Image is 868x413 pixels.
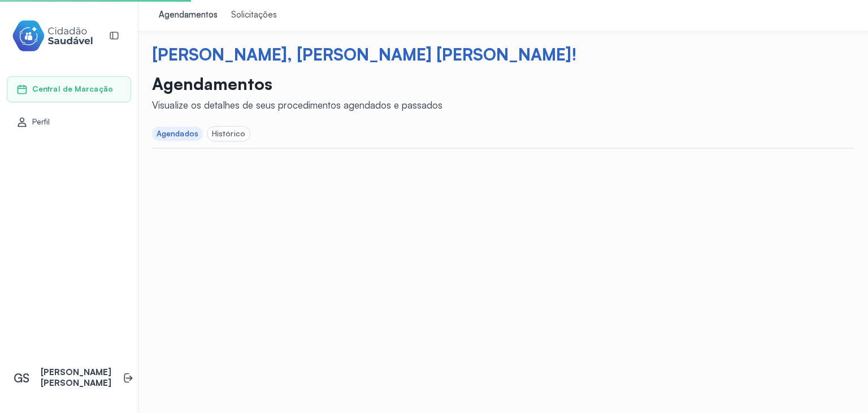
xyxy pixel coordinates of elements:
a: Perfil [16,117,121,128]
a: Central de Marcação [16,84,121,95]
img: cidadao-saudavel-filled-logo.svg [12,18,93,54]
span: GS [14,371,29,385]
span: Central de Marcação [32,84,113,94]
div: Solicitações [231,10,277,21]
p: Agendamentos [152,74,442,94]
div: Histórico [212,129,245,139]
p: [PERSON_NAME] [PERSON_NAME] [41,367,111,389]
div: Agendamentos [159,10,218,21]
span: Perfil [32,117,50,127]
div: [PERSON_NAME], [PERSON_NAME] [PERSON_NAME]! [152,44,854,64]
div: Visualize os detalhes de seus procedimentos agendados e passados [152,99,442,111]
div: Agendados [157,129,198,139]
